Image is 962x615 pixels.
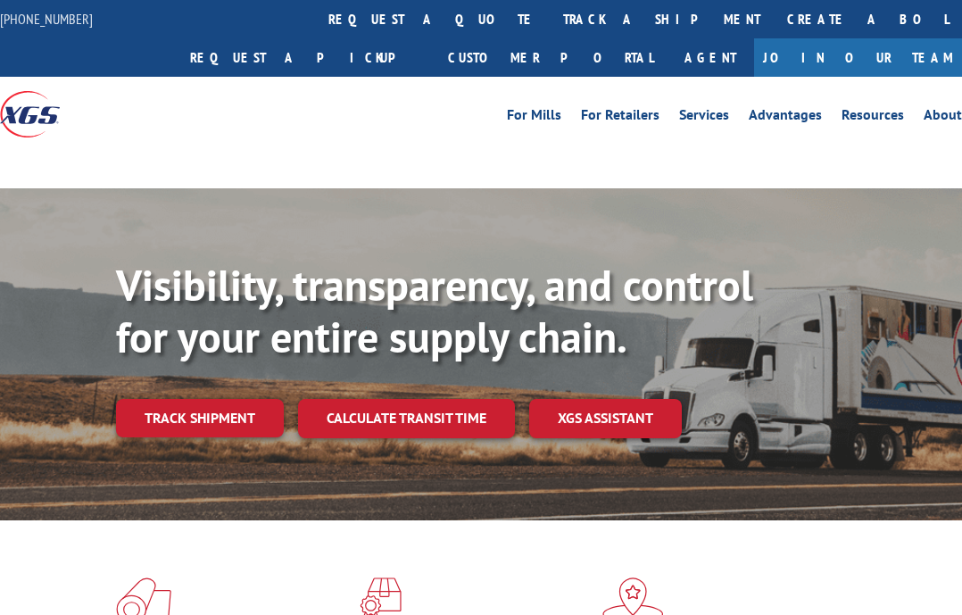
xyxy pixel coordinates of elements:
a: Track shipment [116,399,284,436]
a: For Mills [507,108,561,128]
a: Resources [842,108,904,128]
a: Agent [667,38,754,77]
a: Request a pickup [177,38,435,77]
a: Join Our Team [754,38,962,77]
a: Calculate transit time [298,399,515,437]
b: Visibility, transparency, and control for your entire supply chain. [116,257,753,364]
a: For Retailers [581,108,659,128]
a: About [924,108,962,128]
a: Advantages [749,108,822,128]
a: Services [679,108,729,128]
a: XGS ASSISTANT [529,399,682,437]
a: Customer Portal [435,38,667,77]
